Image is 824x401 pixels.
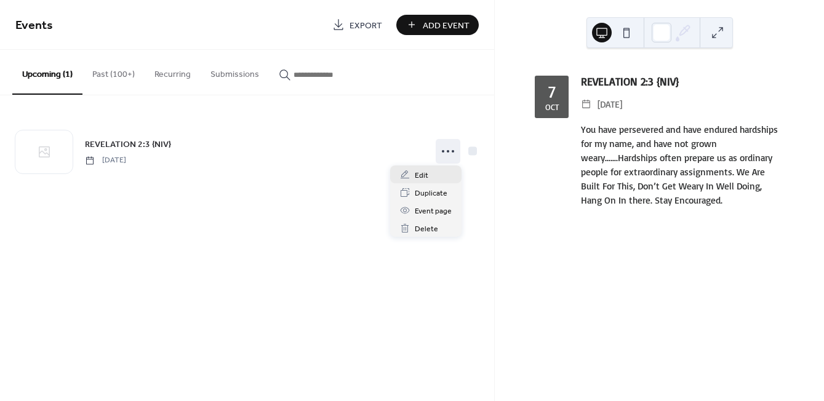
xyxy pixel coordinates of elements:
[548,83,556,100] div: 7
[415,223,438,236] span: Delete
[581,96,592,112] div: ​
[545,103,559,111] div: Oct
[598,96,622,112] span: [DATE]
[323,15,391,35] a: Export
[423,19,470,32] span: Add Event
[82,50,145,93] button: Past (100+)
[15,14,53,38] span: Events
[201,50,269,93] button: Submissions
[85,138,171,151] span: REVELATION 2:3 {NIV}
[581,122,784,208] div: You have persevered and have endured hardships for my name, and have not grown weary…….Hardships ...
[581,73,784,89] div: REVELATION 2:3 {NIV}
[145,50,201,93] button: Recurring
[415,205,452,218] span: Event page
[85,137,171,151] a: REVELATION 2:3 {NIV}
[85,155,126,166] span: [DATE]
[12,50,82,95] button: Upcoming (1)
[350,19,382,32] span: Export
[415,187,447,200] span: Duplicate
[396,15,479,35] button: Add Event
[415,169,428,182] span: Edit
